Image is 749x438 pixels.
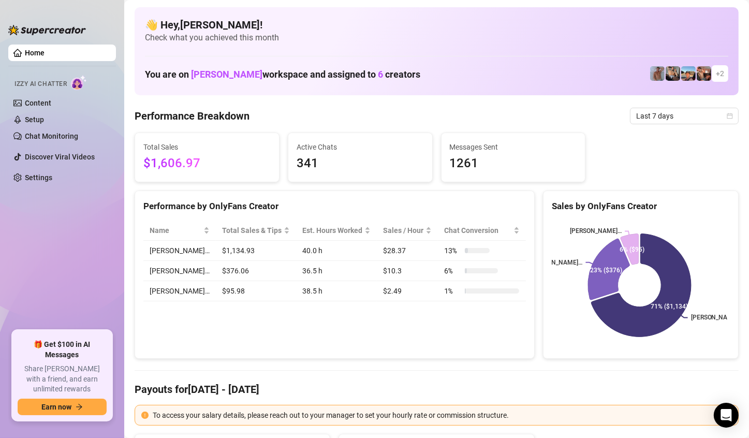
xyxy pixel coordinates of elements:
[666,66,680,81] img: George
[444,225,511,236] span: Chat Conversion
[143,199,526,213] div: Performance by OnlyFans Creator
[135,109,249,123] h4: Performance Breakdown
[145,18,728,32] h4: 👋 Hey, [PERSON_NAME] !
[216,281,296,301] td: $95.98
[444,245,461,256] span: 13 %
[377,281,438,301] td: $2.49
[377,241,438,261] td: $28.37
[18,340,107,360] span: 🎁 Get $100 in AI Messages
[216,241,296,261] td: $1,134.93
[297,154,424,173] span: 341
[41,403,71,411] span: Earn now
[377,261,438,281] td: $10.3
[143,221,216,241] th: Name
[383,225,423,236] span: Sales / Hour
[25,132,78,140] a: Chat Monitoring
[296,281,377,301] td: 38.5 h
[71,75,87,90] img: AI Chatter
[450,154,577,173] span: 1261
[143,261,216,281] td: [PERSON_NAME]…
[716,68,724,79] span: + 2
[444,265,461,276] span: 6 %
[150,225,201,236] span: Name
[378,69,383,80] span: 6
[141,412,149,419] span: exclamation-circle
[145,69,420,80] h1: You are on workspace and assigned to creators
[552,199,730,213] div: Sales by OnlyFans Creator
[143,141,271,153] span: Total Sales
[681,66,696,81] img: Zach
[297,141,424,153] span: Active Chats
[636,108,732,124] span: Last 7 days
[76,403,83,411] span: arrow-right
[25,49,45,57] a: Home
[25,173,52,182] a: Settings
[143,154,271,173] span: $1,606.97
[697,66,711,81] img: Osvaldo
[296,261,377,281] td: 36.5 h
[143,281,216,301] td: [PERSON_NAME]…
[377,221,438,241] th: Sales / Hour
[714,403,739,428] div: Open Intercom Messenger
[216,221,296,241] th: Total Sales & Tips
[191,69,262,80] span: [PERSON_NAME]
[302,225,362,236] div: Est. Hours Worked
[135,382,739,397] h4: Payouts for [DATE] - [DATE]
[8,25,86,35] img: logo-BBDzfeDw.svg
[570,228,622,235] text: [PERSON_NAME]…
[438,221,525,241] th: Chat Conversion
[450,141,577,153] span: Messages Sent
[691,314,742,322] text: [PERSON_NAME]…
[444,285,461,297] span: 1 %
[650,66,665,81] img: Joey
[153,410,732,421] div: To access your salary details, please reach out to your manager to set your hourly rate or commis...
[296,241,377,261] td: 40.0 h
[25,153,95,161] a: Discover Viral Videos
[18,364,107,395] span: Share [PERSON_NAME] with a friend, and earn unlimited rewards
[25,99,51,107] a: Content
[531,259,582,266] text: [PERSON_NAME]…
[25,115,44,124] a: Setup
[143,241,216,261] td: [PERSON_NAME]…
[727,113,733,119] span: calendar
[222,225,282,236] span: Total Sales & Tips
[18,399,107,415] button: Earn nowarrow-right
[14,79,67,89] span: Izzy AI Chatter
[145,32,728,43] span: Check what you achieved this month
[216,261,296,281] td: $376.06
